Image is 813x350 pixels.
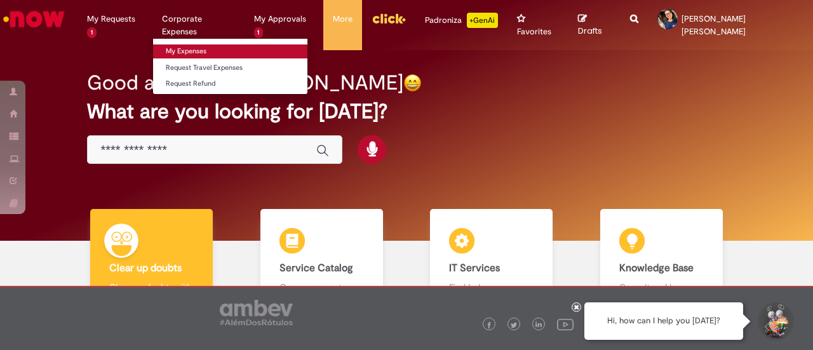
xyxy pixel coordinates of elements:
span: More [333,13,353,25]
p: Consult and learn [619,281,704,293]
img: happy-face.png [403,74,422,92]
a: Knowledge Base Consult and learn [577,209,747,332]
p: +GenAi [467,13,498,28]
img: ServiceNow [1,6,67,32]
b: Knowledge Base [619,262,694,274]
img: logo_footer_facebook.png [486,322,492,328]
a: My Expenses [153,44,307,58]
a: IT Services Find help [406,209,577,332]
span: Corporate Expenses [162,13,234,38]
span: My Requests [87,13,135,25]
span: 1 [254,27,264,38]
h2: What are you looking for [DATE]? [87,100,725,123]
b: IT Services [449,262,500,274]
a: Request Refund [153,77,307,91]
div: Hi, how can I help you [DATE]? [584,302,743,340]
ul: Corporate Expenses [152,38,307,95]
span: My Approvals [254,13,306,25]
div: Padroniza [425,13,498,28]
img: logo_footer_linkedin.png [535,321,542,329]
img: click_logo_yellow_360x200.png [372,9,406,28]
img: logo_footer_ambev_rotulo_gray.png [220,300,293,325]
span: Favorites [517,25,551,38]
h2: Good afternoon, [PERSON_NAME] [87,72,403,94]
span: Drafts [578,25,602,37]
a: Clear up doubts Clear up doubts with Lupi Assist and Gen AI [67,209,237,332]
p: Open a request [279,281,364,293]
button: Start Support Conversation [756,302,794,340]
a: Drafts [578,13,611,37]
span: [PERSON_NAME] [PERSON_NAME] [682,13,746,37]
p: Clear up doubts with Lupi Assist and Gen AI [109,281,194,319]
span: 1 [87,27,97,38]
b: Service Catalog [279,262,353,274]
b: Clear up doubts [109,262,182,274]
img: logo_footer_youtube.png [557,316,574,332]
p: Find help [449,281,534,293]
a: Request Travel Expenses [153,61,307,75]
img: logo_footer_twitter.png [511,322,517,328]
a: Service Catalog Open a request [237,209,407,332]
